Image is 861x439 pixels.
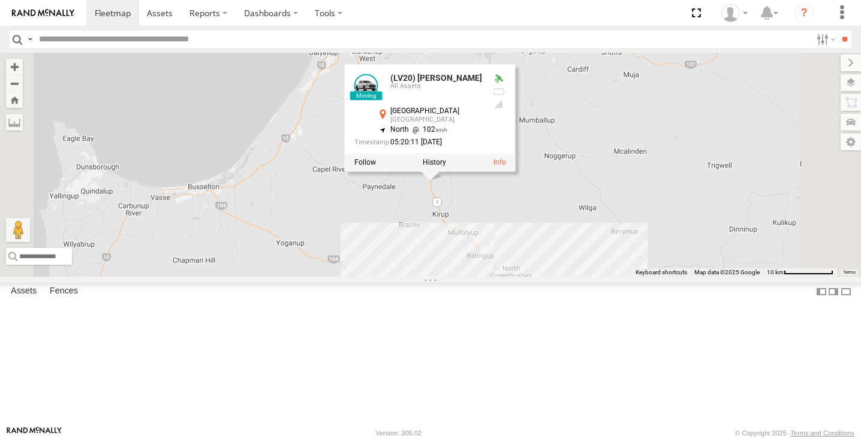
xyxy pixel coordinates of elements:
[735,429,854,437] div: © Copyright 2025 -
[423,159,446,167] label: View Asset History
[794,4,814,23] i: ?
[390,73,482,83] a: (LV20) [PERSON_NAME]
[390,126,409,134] span: North
[6,114,23,131] label: Measure
[815,283,827,300] label: Dock Summary Table to the Left
[390,107,482,115] div: [GEOGRAPHIC_DATA]
[409,126,447,134] span: 102
[843,270,856,274] a: Terms
[812,31,838,48] label: Search Filter Options
[6,75,23,92] button: Zoom out
[354,139,482,147] div: Date/time of location update
[492,100,506,110] div: Last Event GSM Signal Strength
[44,283,84,300] label: Fences
[6,92,23,108] button: Zoom Home
[25,31,35,48] label: Search Query
[6,218,30,242] button: Drag Pegman onto the map to open Street View
[694,269,760,275] span: Map data ©2025 Google
[354,159,376,167] label: Realtime tracking of Asset
[12,9,74,17] img: rand-logo.svg
[6,59,23,75] button: Zoom in
[390,83,482,90] div: All Assets
[717,4,752,22] div: Cody Roberts
[493,159,506,167] a: View Asset Details
[5,283,43,300] label: Assets
[767,269,784,275] span: 10 km
[763,268,837,277] button: Map scale: 10 km per 79 pixels
[791,429,854,437] a: Terms and Conditions
[636,268,687,277] button: Keyboard shortcuts
[492,87,506,96] div: No battery health information received from this device.
[841,134,861,150] label: Map Settings
[390,117,482,124] div: [GEOGRAPHIC_DATA]
[7,427,62,439] a: Visit our Website
[354,74,378,98] a: View Asset Details
[827,283,839,300] label: Dock Summary Table to the Right
[492,74,506,83] div: Valid GPS Fix
[376,429,422,437] div: Version: 305.02
[840,283,852,300] label: Hide Summary Table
